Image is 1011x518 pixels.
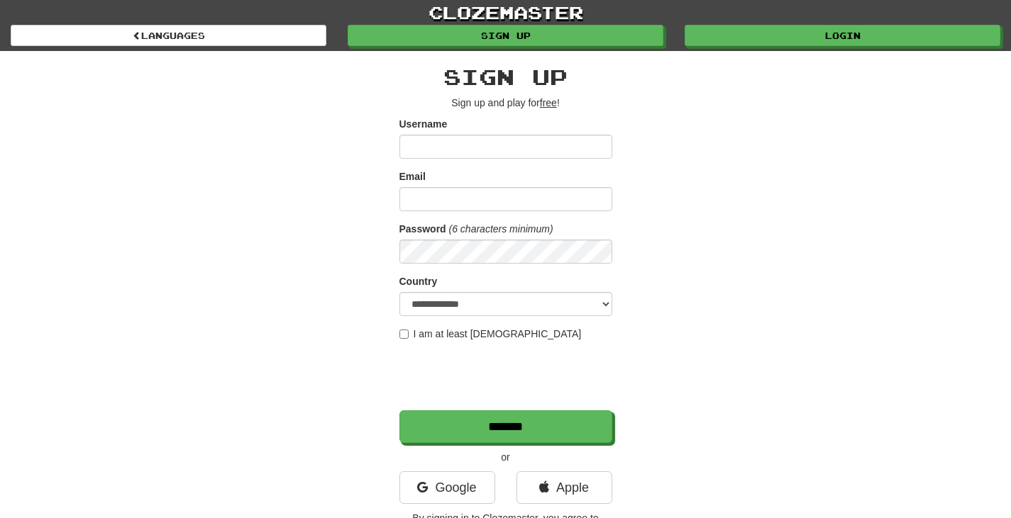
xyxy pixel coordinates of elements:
[399,65,612,89] h2: Sign up
[399,274,438,288] label: Country
[399,169,426,184] label: Email
[399,96,612,110] p: Sign up and play for !
[11,25,326,46] a: Languages
[685,25,1000,46] a: Login
[516,471,612,504] a: Apple
[449,223,553,235] em: (6 characters minimum)
[399,471,495,504] a: Google
[399,330,409,339] input: I am at least [DEMOGRAPHIC_DATA]
[399,117,448,131] label: Username
[399,450,612,464] p: or
[399,222,446,236] label: Password
[540,97,557,108] u: free
[348,25,663,46] a: Sign up
[399,327,582,341] label: I am at least [DEMOGRAPHIC_DATA]
[399,348,615,403] iframe: reCAPTCHA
